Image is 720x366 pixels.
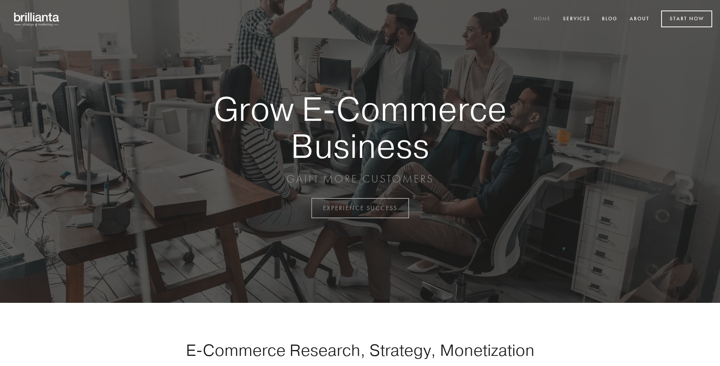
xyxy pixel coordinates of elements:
h1: E-Commerce Research, Strategy, Monetization [161,340,559,360]
a: Start Now [661,11,712,27]
a: Home [529,13,556,26]
img: brillianta - research, strategy, marketing [8,8,66,30]
a: EXPERIENCE SUCCESS [311,198,409,218]
p: GAIN MORE CUSTOMERS [186,172,534,186]
a: About [625,13,655,26]
a: Blog [597,13,623,26]
strong: Grow E-Commerce Business [186,90,534,164]
a: Services [558,13,595,26]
